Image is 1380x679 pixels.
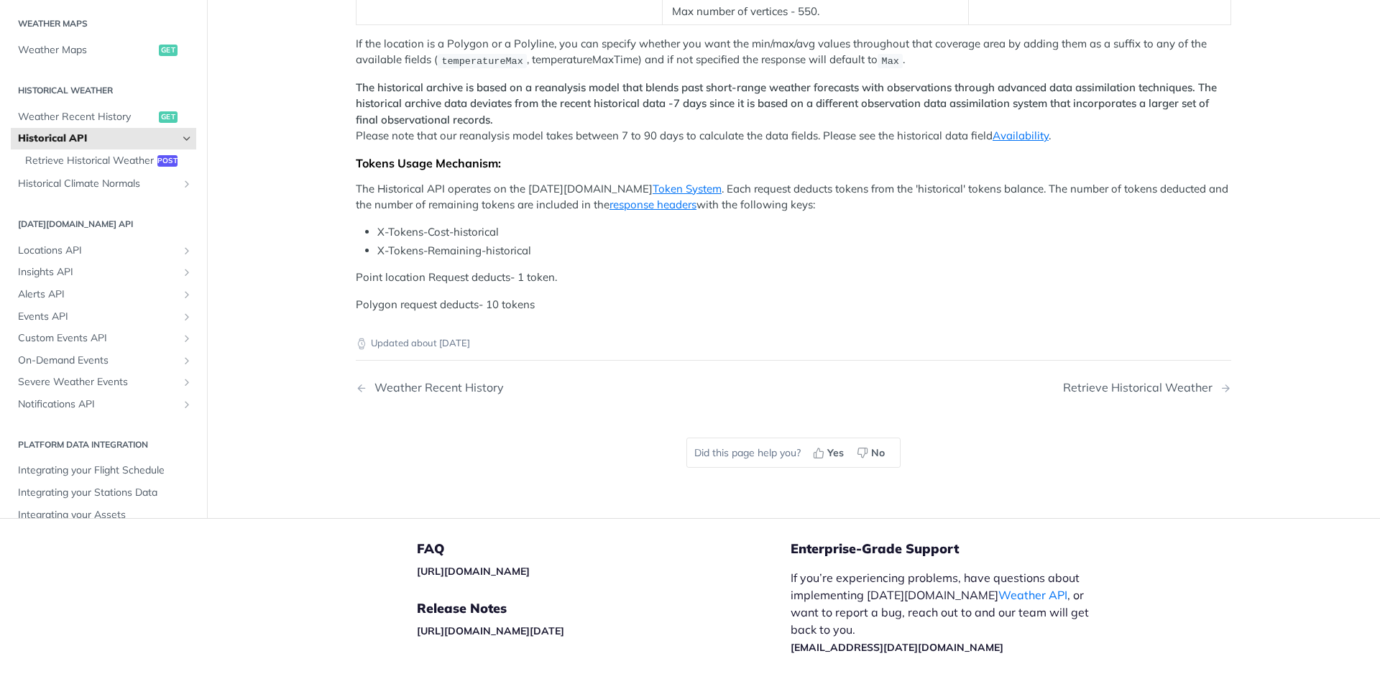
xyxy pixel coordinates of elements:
button: No [852,442,893,463]
a: Notifications APIShow subpages for Notifications API [11,394,196,415]
h5: Enterprise-Grade Support [791,540,1127,558]
span: Notifications API [18,397,178,412]
a: Integrating your Assets [11,504,196,526]
nav: Pagination Controls [356,366,1231,409]
li: X-Tokens-Cost-historical [377,224,1231,241]
span: Integrating your Assets [18,508,193,522]
li: X-Tokens-Remaining-historical [377,243,1231,259]
span: Severe Weather Events [18,376,178,390]
button: Show subpages for On-Demand Events [181,355,193,366]
span: Yes [827,445,844,461]
span: Integrating your Flight Schedule [18,464,193,479]
span: temperatureMax [441,55,523,66]
a: On-Demand EventsShow subpages for On-Demand Events [11,350,196,371]
a: [URL][DOMAIN_NAME] [417,565,530,578]
a: Historical Climate NormalsShow subpages for Historical Climate Normals [11,173,196,195]
a: Events APIShow subpages for Events API [11,306,196,328]
a: Historical APIHide subpages for Historical API [11,128,196,149]
span: Events API [18,310,178,324]
button: Show subpages for Notifications API [181,399,193,410]
button: Yes [808,442,852,463]
button: Show subpages for Insights API [181,267,193,279]
span: Historical Climate Normals [18,177,178,191]
a: Availability [993,129,1049,142]
p: If the location is a Polygon or a Polyline, you can specify whether you want the min/max/avg valu... [356,36,1231,69]
a: [EMAIL_ADDRESS][DATE][DOMAIN_NAME] [791,641,1003,654]
div: Did this page help you? [686,438,901,468]
p: Point location Request deducts- 1 token. [356,269,1231,286]
p: Please note that our reanalysis model takes between 7 to 90 days to calculate the data fields. Pl... [356,80,1231,144]
span: Historical API [18,131,178,146]
span: Max [882,55,899,66]
a: Severe Weather EventsShow subpages for Severe Weather Events [11,372,196,394]
a: Locations APIShow subpages for Locations API [11,240,196,262]
a: Alerts APIShow subpages for Alerts API [11,284,196,305]
span: Alerts API [18,287,178,302]
h5: FAQ [417,540,791,558]
span: Weather Recent History [18,110,155,124]
span: Locations API [18,244,178,258]
a: Previous Page: Weather Recent History [356,381,731,394]
button: Show subpages for Severe Weather Events [181,377,193,389]
a: Custom Events APIShow subpages for Custom Events API [11,328,196,349]
h2: Platform DATA integration [11,438,196,451]
span: Retrieve Historical Weather [25,154,154,168]
p: Polygon request deducts- 10 tokens [356,297,1231,313]
a: Integrating your Stations Data [11,482,196,504]
span: Weather Maps [18,43,155,57]
a: Weather API [998,588,1067,602]
button: Show subpages for Alerts API [181,289,193,300]
button: Show subpages for Custom Events API [181,333,193,344]
h2: Weather Maps [11,17,196,30]
h5: Release Notes [417,600,791,617]
a: [URL][DOMAIN_NAME][DATE] [417,624,564,637]
a: Integrating your Flight Schedule [11,461,196,482]
h2: [DATE][DOMAIN_NAME] API [11,218,196,231]
a: response headers [609,198,696,211]
button: Show subpages for Locations API [181,245,193,257]
p: If you’re experiencing problems, have questions about implementing [DATE][DOMAIN_NAME] , or want ... [791,569,1104,655]
span: get [159,45,178,56]
div: Retrieve Historical Weather [1063,381,1220,394]
strong: The historical archive is based on a reanalysis model that blends past short-range weather foreca... [356,80,1217,126]
a: Insights APIShow subpages for Insights API [11,262,196,284]
button: Hide subpages for Historical API [181,133,193,144]
h2: Historical Weather [11,84,196,97]
div: Weather Recent History [367,381,504,394]
span: Insights API [18,266,178,280]
span: Integrating your Stations Data [18,486,193,500]
span: Custom Events API [18,331,178,346]
span: No [871,445,885,461]
span: get [159,111,178,123]
button: Show subpages for Events API [181,311,193,323]
span: On-Demand Events [18,354,178,368]
a: Retrieve Historical Weatherpost [18,150,196,172]
div: Tokens Usage Mechanism: [356,156,1231,170]
button: Show subpages for Historical Climate Normals [181,178,193,190]
a: Weather Mapsget [11,40,196,61]
span: post [157,155,178,167]
p: The Historical API operates on the [DATE][DOMAIN_NAME] . Each request deducts tokens from the 'hi... [356,181,1231,213]
a: Weather Recent Historyget [11,106,196,128]
a: Next Page: Retrieve Historical Weather [1063,381,1231,394]
a: Token System [653,182,722,195]
p: Updated about [DATE] [356,336,1231,351]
